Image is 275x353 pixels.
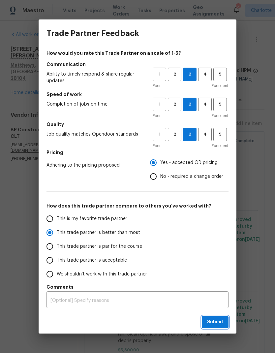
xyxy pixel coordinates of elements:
span: Excellent [212,143,229,149]
h5: How does this trade partner compare to others you’ve worked with? [46,203,229,209]
span: 5 [214,101,226,108]
span: We shouldn't work with this trade partner [57,271,147,278]
span: 4 [199,101,211,108]
button: 3 [183,68,197,81]
h5: Comments [46,284,229,290]
button: 4 [198,68,212,81]
span: This trade partner is acceptable [57,257,127,264]
span: 3 [183,71,196,78]
button: 3 [183,98,197,111]
span: 3 [183,101,196,108]
h3: Trade Partner Feedback [46,29,139,38]
span: Poor [153,112,161,119]
button: 1 [153,128,166,141]
span: Yes - accepted OD pricing [160,159,218,166]
span: This trade partner is better than most [57,229,140,236]
button: Submit [202,316,229,328]
span: Job quality matches Opendoor standards [46,131,142,138]
button: 1 [153,68,166,81]
span: 4 [199,71,211,78]
div: How does this trade partner compare to others you’ve worked with? [46,212,229,281]
button: 3 [183,128,197,141]
button: 5 [213,98,227,111]
button: 2 [168,68,181,81]
button: 1 [153,98,166,111]
button: 2 [168,128,181,141]
span: Submit [207,318,223,326]
span: No - required a change order [160,173,223,180]
span: 1 [153,131,166,138]
span: This trade partner is par for the course [57,243,142,250]
span: 1 [153,71,166,78]
div: Pricing [150,156,229,183]
span: 5 [214,71,226,78]
span: 4 [199,131,211,138]
span: 2 [168,71,181,78]
h5: Pricing [46,149,229,156]
span: Excellent [212,112,229,119]
span: 3 [183,131,196,138]
span: Adhering to the pricing proposed [46,162,139,169]
h5: Communication [46,61,229,68]
span: 2 [168,131,181,138]
span: Ability to timely respond & share regular updates [46,71,142,84]
button: 5 [213,68,227,81]
span: 1 [153,101,166,108]
h4: How would you rate this Trade Partner on a scale of 1-5? [46,50,229,56]
button: 2 [168,98,181,111]
button: 4 [198,98,212,111]
button: 4 [198,128,212,141]
span: Poor [153,143,161,149]
span: 5 [214,131,226,138]
h5: Quality [46,121,229,128]
h5: Speed of work [46,91,229,98]
span: This is my favorite trade partner [57,215,127,222]
span: Completion of jobs on time [46,101,142,108]
button: 5 [213,128,227,141]
span: Poor [153,82,161,89]
span: Excellent [212,82,229,89]
span: 2 [168,101,181,108]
